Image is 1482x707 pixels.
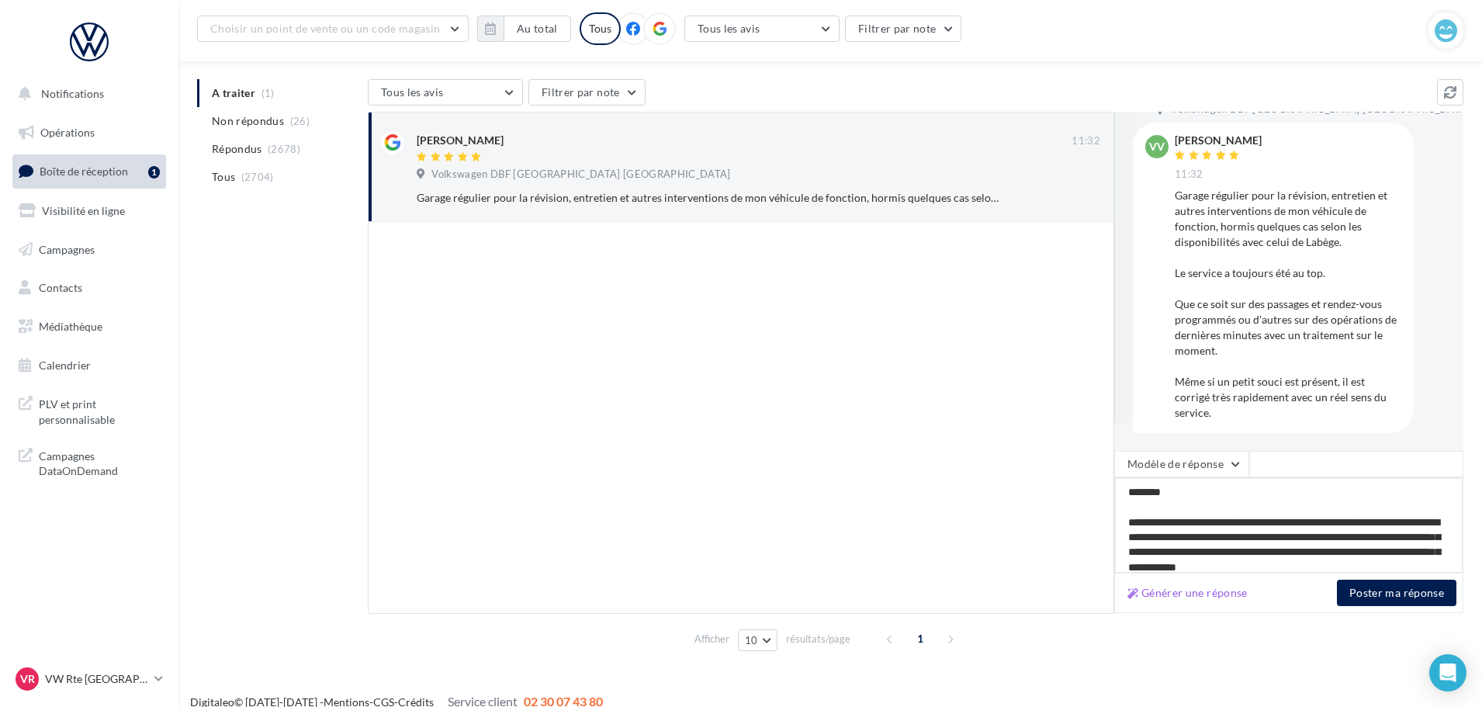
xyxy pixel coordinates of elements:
span: Non répondus [212,113,284,129]
span: (2678) [268,143,300,155]
div: [PERSON_NAME] [417,133,504,148]
span: Répondus [212,141,262,157]
button: Filtrer par note [845,16,962,42]
a: Calendrier [9,349,169,382]
div: Garage régulier pour la révision, entretien et autres interventions de mon véhicule de fonction, ... [1175,188,1401,421]
button: Tous les avis [684,16,840,42]
span: 11:32 [1072,134,1100,148]
span: Contacts [39,281,82,294]
button: Filtrer par note [528,79,646,106]
a: Médiathèque [9,310,169,343]
div: 1 [148,166,160,178]
span: VV [1149,139,1165,154]
button: Au total [504,16,571,42]
div: Garage régulier pour la révision, entretien et autres interventions de mon véhicule de fonction, ... [417,190,999,206]
p: VW Rte [GEOGRAPHIC_DATA] [45,671,148,687]
span: Opérations [40,126,95,139]
span: Tous les avis [698,22,760,35]
a: Campagnes [9,234,169,266]
span: Campagnes DataOnDemand [39,445,160,479]
button: Tous les avis [368,79,523,106]
span: Notifications [41,87,104,100]
span: Tous [212,169,235,185]
button: 10 [738,629,777,651]
a: Opérations [9,116,169,149]
span: (2704) [241,171,274,183]
button: Poster ma réponse [1337,580,1456,606]
div: [PERSON_NAME] [1175,135,1262,146]
span: Visibilité en ligne [42,204,125,217]
span: Afficher [694,632,729,646]
button: Au total [477,16,571,42]
div: Open Intercom Messenger [1429,654,1466,691]
button: Générer une réponse [1121,584,1254,602]
span: Boîte de réception [40,165,128,178]
a: Contacts [9,272,169,304]
span: Tous les avis [381,85,444,99]
span: (26) [290,115,310,127]
div: Tous [580,12,621,45]
button: Notifications [9,78,163,110]
a: PLV et print personnalisable [9,387,169,433]
button: Choisir un point de vente ou un code magasin [197,16,469,42]
button: Modèle de réponse [1114,451,1249,477]
span: 1 [908,626,933,651]
a: Campagnes DataOnDemand [9,439,169,485]
span: VR [20,671,35,687]
a: Boîte de réception1 [9,154,169,188]
span: Choisir un point de vente ou un code magasin [210,22,440,35]
span: Volkswagen DBF [GEOGRAPHIC_DATA] [GEOGRAPHIC_DATA] [431,168,730,182]
span: Médiathèque [39,320,102,333]
span: Calendrier [39,359,91,372]
span: 11:32 [1175,168,1203,182]
span: 10 [745,634,758,646]
a: VR VW Rte [GEOGRAPHIC_DATA] [12,664,166,694]
span: PLV et print personnalisable [39,393,160,427]
span: résultats/page [786,632,850,646]
span: Campagnes [39,242,95,255]
a: Visibilité en ligne [9,195,169,227]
